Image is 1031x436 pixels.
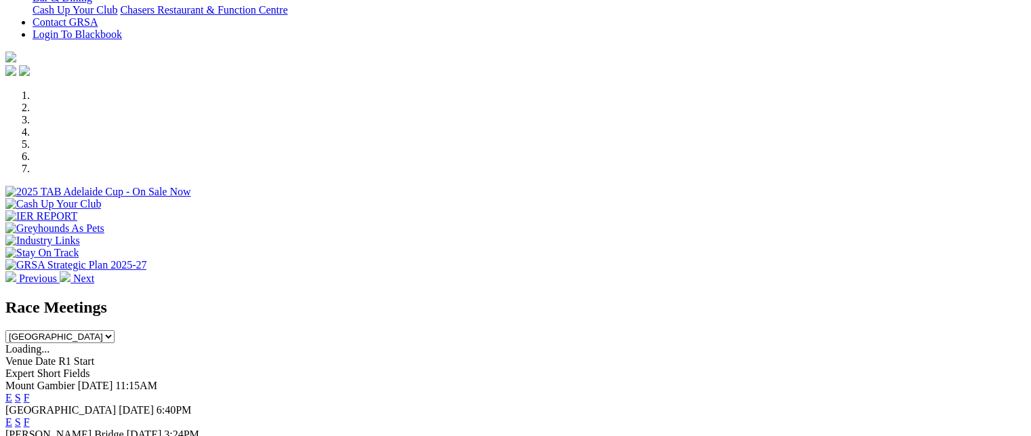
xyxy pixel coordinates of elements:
img: 2025 TAB Adelaide Cup - On Sale Now [5,186,191,198]
a: S [15,416,21,428]
a: E [5,392,12,403]
span: Fields [63,368,89,379]
img: IER REPORT [5,210,77,222]
span: Mount Gambier [5,380,75,391]
h2: Race Meetings [5,298,1026,317]
span: 6:40PM [157,404,192,416]
img: Industry Links [5,235,80,247]
img: logo-grsa-white.png [5,52,16,62]
img: facebook.svg [5,65,16,76]
a: F [24,392,30,403]
a: Previous [5,273,60,284]
span: [GEOGRAPHIC_DATA] [5,404,116,416]
img: Cash Up Your Club [5,198,101,210]
span: [DATE] [78,380,113,391]
a: Next [60,273,94,284]
img: chevron-left-pager-white.svg [5,271,16,282]
span: Expert [5,368,35,379]
span: Short [37,368,61,379]
a: S [15,392,21,403]
span: Previous [19,273,57,284]
span: Venue [5,355,33,367]
span: Next [73,273,94,284]
a: Cash Up Your Club [33,4,117,16]
img: GRSA Strategic Plan 2025-27 [5,259,146,271]
img: chevron-right-pager-white.svg [60,271,70,282]
a: Contact GRSA [33,16,98,28]
div: Bar & Dining [33,4,1026,16]
a: Login To Blackbook [33,28,122,40]
span: [DATE] [119,404,154,416]
span: R1 Start [58,355,94,367]
span: 11:15AM [115,380,157,391]
a: Chasers Restaurant & Function Centre [120,4,287,16]
img: Greyhounds As Pets [5,222,104,235]
span: Date [35,355,56,367]
a: F [24,416,30,428]
a: E [5,416,12,428]
img: twitter.svg [19,65,30,76]
span: Loading... [5,343,49,355]
img: Stay On Track [5,247,79,259]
